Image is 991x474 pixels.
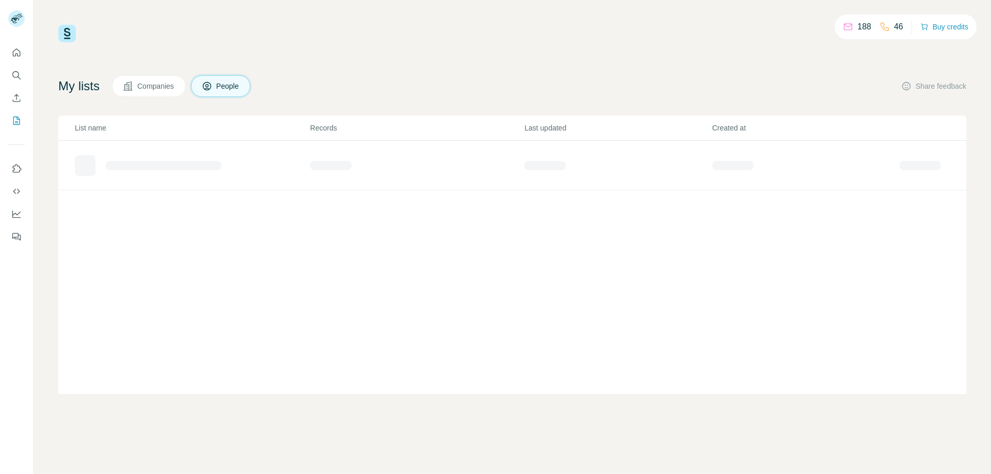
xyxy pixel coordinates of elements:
[58,25,76,42] img: Surfe Logo
[901,81,966,91] button: Share feedback
[58,78,100,94] h4: My lists
[8,89,25,107] button: Enrich CSV
[8,43,25,62] button: Quick start
[216,81,240,91] span: People
[8,66,25,85] button: Search
[8,159,25,178] button: Use Surfe on LinkedIn
[894,21,903,33] p: 46
[137,81,175,91] span: Companies
[857,21,871,33] p: 188
[712,123,899,133] p: Created at
[75,123,309,133] p: List name
[8,111,25,130] button: My lists
[8,182,25,201] button: Use Surfe API
[8,205,25,223] button: Dashboard
[8,227,25,246] button: Feedback
[310,123,523,133] p: Records
[920,20,968,34] button: Buy credits
[524,123,711,133] p: Last updated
